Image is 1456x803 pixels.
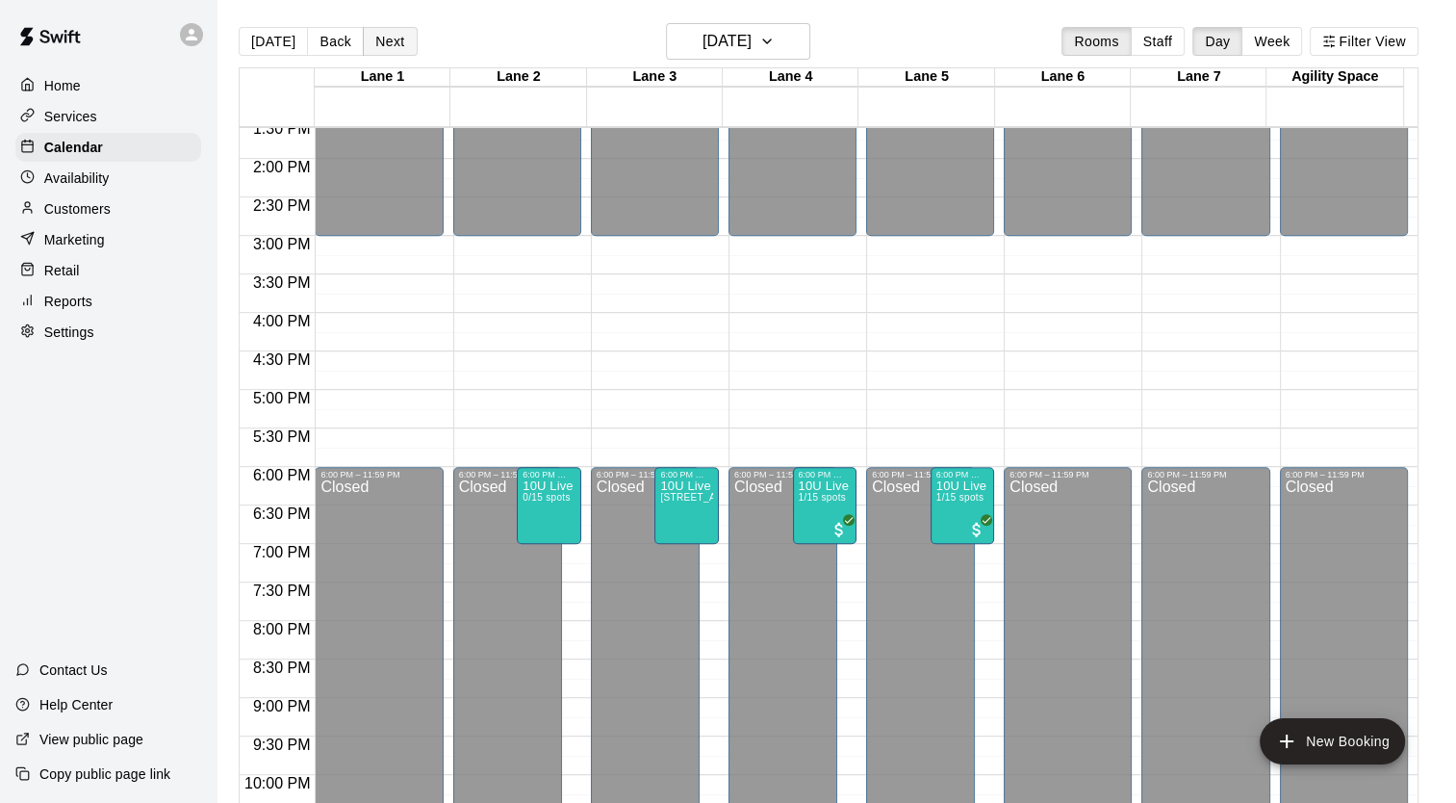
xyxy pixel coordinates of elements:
[44,168,110,188] p: Availability
[248,120,316,137] span: 1:30 PM
[248,467,316,483] span: 6:00 PM
[248,544,316,560] span: 7:00 PM
[459,17,575,243] div: Closed
[830,520,849,539] span: All customers have paid
[15,318,201,347] a: Settings
[307,27,364,56] button: Back
[39,764,170,784] p: Copy public page link
[1260,718,1405,764] button: add
[1286,17,1402,243] div: Closed
[248,274,316,291] span: 3:30 PM
[872,17,988,243] div: Closed
[15,287,201,316] a: Reports
[320,17,437,243] div: Closed
[248,505,316,522] span: 6:30 PM
[723,68,858,87] div: Lane 4
[597,17,713,243] div: Closed
[315,68,450,87] div: Lane 1
[936,492,983,503] span: 1/15 spots filled
[248,351,316,368] span: 4:30 PM
[1009,470,1126,479] div: 6:00 PM – 11:59 PM
[734,470,831,479] div: 6:00 PM – 11:59 PM
[1241,27,1302,56] button: Week
[39,695,113,714] p: Help Center
[872,470,969,479] div: 6:00 PM – 11:59 PM
[15,256,201,285] a: Retail
[660,470,713,479] div: 6:00 PM – 7:00 PM
[44,323,94,342] p: Settings
[248,737,316,753] span: 9:30 PM
[44,76,81,95] p: Home
[1009,17,1126,243] div: Closed
[248,197,316,214] span: 2:30 PM
[44,261,80,280] p: Retail
[995,68,1131,87] div: Lane 6
[459,470,556,479] div: 6:00 PM – 11:59 PM
[1147,470,1264,479] div: 6:00 PM – 11:59 PM
[39,730,143,749] p: View public page
[450,68,586,87] div: Lane 2
[240,775,315,791] span: 10:00 PM
[248,390,316,406] span: 5:00 PM
[39,661,108,680] p: Contact Us
[597,470,694,479] div: 6:00 PM – 11:59 PM
[702,28,752,55] h6: [DATE]
[248,660,316,676] span: 8:30 PM
[1286,470,1402,479] div: 6:00 PM – 11:59 PM
[666,23,810,60] button: [DATE]
[967,520,986,539] span: All customers have paid
[799,492,846,503] span: 1/15 spots filled
[936,470,989,479] div: 6:00 PM – 7:00 PM
[44,292,92,311] p: Reports
[363,27,417,56] button: Next
[15,164,201,193] a: Availability
[44,230,105,249] p: Marketing
[1310,27,1418,56] button: Filter View
[1147,17,1264,243] div: Closed
[15,133,201,162] a: Calendar
[799,470,852,479] div: 6:00 PM – 7:00 PM
[248,428,316,445] span: 5:30 PM
[248,313,316,329] span: 4:00 PM
[248,621,316,637] span: 8:00 PM
[587,68,723,87] div: Lane 3
[660,492,760,503] span: [STREET_ADDRESS]
[239,27,308,56] button: [DATE]
[15,71,201,100] a: Home
[1266,68,1402,87] div: Agility Space
[44,199,111,219] p: Customers
[1061,27,1131,56] button: Rooms
[517,467,581,544] div: 6:00 PM – 7:00 PM: 10U Live At-Bat Night: Hitter Registration
[248,159,316,175] span: 2:00 PM
[523,492,570,503] span: 0/15 spots filled
[654,467,719,544] div: 6:00 PM – 7:00 PM: 10U Live At-Bat Night: Hitter Registration
[15,194,201,223] a: Customers
[44,138,103,157] p: Calendar
[1131,68,1266,87] div: Lane 7
[248,698,316,714] span: 9:00 PM
[248,236,316,252] span: 3:00 PM
[1192,27,1242,56] button: Day
[248,583,316,599] span: 7:30 PM
[523,470,575,479] div: 6:00 PM – 7:00 PM
[858,68,994,87] div: Lane 5
[793,467,857,544] div: 6:00 PM – 7:00 PM: 10U Live At-Bat Night: Pitcher Registration
[44,107,97,126] p: Services
[734,17,851,243] div: Closed
[15,102,201,131] a: Services
[1131,27,1186,56] button: Staff
[931,467,995,544] div: 6:00 PM – 7:00 PM: 10U Live At-Bat Night: Pitcher Registration
[15,225,201,254] a: Marketing
[320,470,437,479] div: 6:00 PM – 11:59 PM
